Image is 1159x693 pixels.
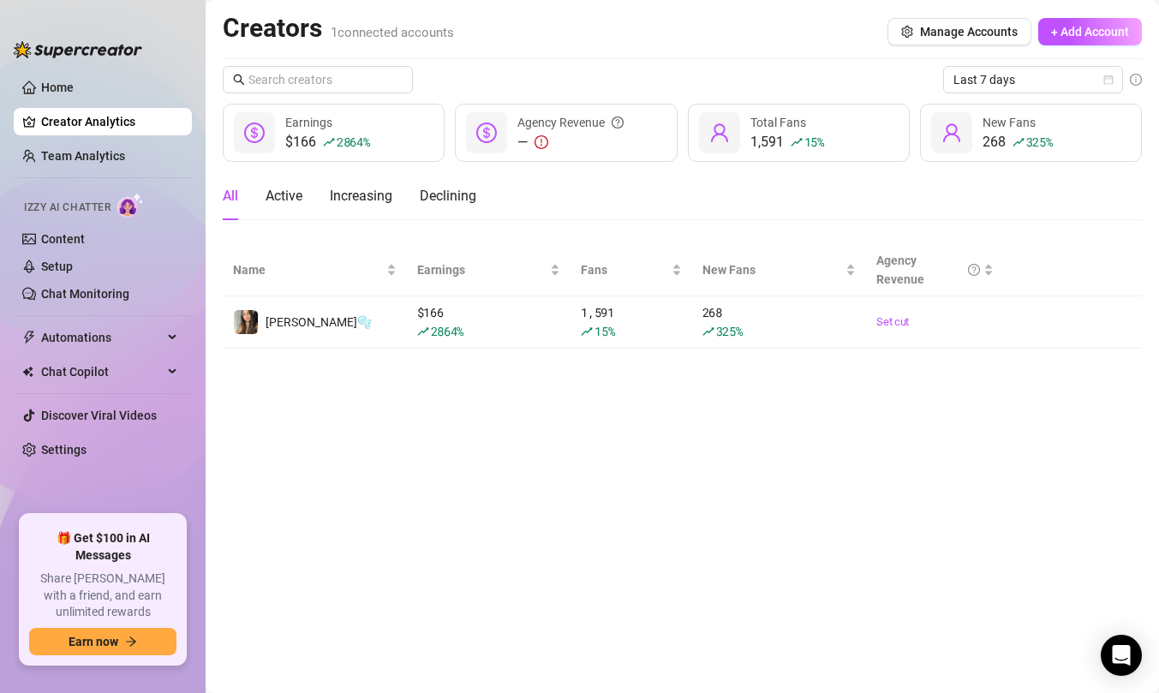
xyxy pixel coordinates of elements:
[431,323,464,339] span: 2864 %
[1103,75,1114,85] span: calendar
[41,232,85,246] a: Content
[716,323,743,339] span: 325 %
[407,244,571,296] th: Earnings
[750,132,824,152] div: 1,591
[69,635,118,648] span: Earn now
[709,122,730,143] span: user
[41,149,125,163] a: Team Analytics
[1130,74,1142,86] span: info-circle
[417,303,560,341] div: $ 166
[1013,136,1025,148] span: rise
[702,326,714,338] span: rise
[581,326,593,338] span: rise
[234,310,258,334] img: Bella🫧
[968,251,980,289] span: question-circle
[14,41,142,58] img: logo-BBDzfeDw.svg
[29,628,176,655] button: Earn nowarrow-right
[876,314,994,331] a: Set cut
[41,443,87,457] a: Settings
[702,260,842,279] span: New Fans
[117,193,144,218] img: AI Chatter
[791,136,803,148] span: rise
[266,186,302,206] div: Active
[330,186,392,206] div: Increasing
[233,260,383,279] span: Name
[1051,25,1129,39] span: + Add Account
[24,200,111,216] span: Izzy AI Chatter
[248,70,389,89] input: Search creators
[887,18,1031,45] button: Manage Accounts
[612,113,624,132] span: question-circle
[223,12,454,45] h2: Creators
[285,116,332,129] span: Earnings
[571,244,692,296] th: Fans
[22,331,36,344] span: thunderbolt
[323,136,335,148] span: rise
[594,323,614,339] span: 15 %
[266,315,372,329] span: [PERSON_NAME]🫧
[535,135,548,149] span: exclamation-circle
[702,303,856,341] div: 268
[41,287,129,301] a: Chat Monitoring
[876,251,980,289] div: Agency Revenue
[285,132,370,152] div: $166
[41,81,74,94] a: Home
[125,636,137,648] span: arrow-right
[1026,134,1053,150] span: 325 %
[29,530,176,564] span: 🎁 Get $100 in AI Messages
[244,122,265,143] span: dollar-circle
[1101,635,1142,676] div: Open Intercom Messenger
[41,260,73,273] a: Setup
[29,571,176,621] span: Share [PERSON_NAME] with a friend, and earn unlimited rewards
[517,132,624,152] div: —
[233,74,245,86] span: search
[517,113,624,132] div: Agency Revenue
[983,132,1053,152] div: 268
[41,409,157,422] a: Discover Viral Videos
[223,244,407,296] th: Name
[581,303,682,341] div: 1,591
[920,25,1018,39] span: Manage Accounts
[581,260,668,279] span: Fans
[476,122,497,143] span: dollar-circle
[41,324,163,351] span: Automations
[337,134,370,150] span: 2864 %
[953,67,1113,93] span: Last 7 days
[804,134,824,150] span: 15 %
[417,326,429,338] span: rise
[420,186,476,206] div: Declining
[41,358,163,385] span: Chat Copilot
[417,260,547,279] span: Earnings
[692,244,866,296] th: New Fans
[750,116,806,129] span: Total Fans
[941,122,962,143] span: user
[223,186,238,206] div: All
[331,25,454,40] span: 1 connected accounts
[41,108,178,135] a: Creator Analytics
[901,26,913,38] span: setting
[22,366,33,378] img: Chat Copilot
[1038,18,1142,45] button: + Add Account
[983,116,1036,129] span: New Fans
